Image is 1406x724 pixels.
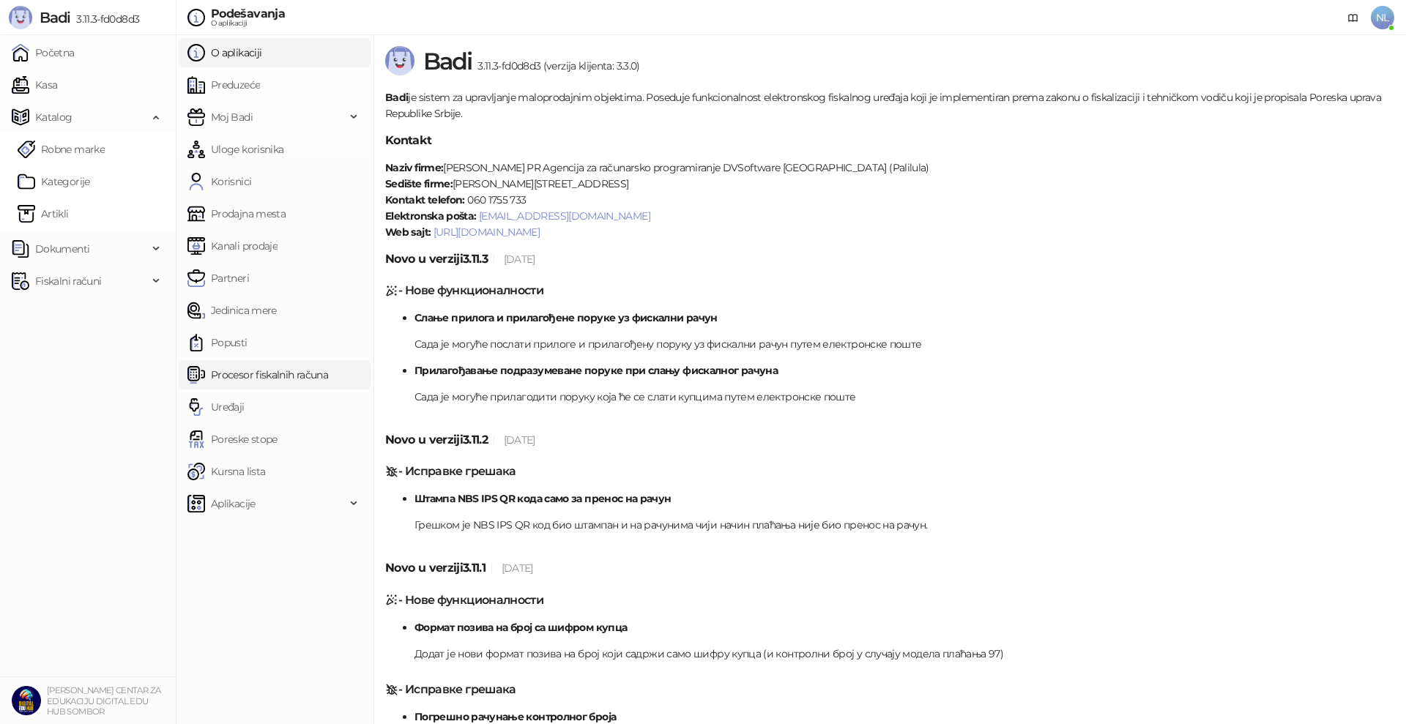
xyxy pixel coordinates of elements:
[187,328,248,357] a: Popusti
[385,132,1394,149] h5: Kontakt
[187,425,278,454] a: Poreske stope
[211,8,285,20] div: Podešavanja
[385,91,408,104] strong: Badi
[385,225,431,239] strong: Web sajt:
[385,463,1394,480] h5: - Исправке грешака
[414,336,1394,352] p: Сада је могуће послати прилоге и прилагођену поруку уз фискални рачун путем електронске поште
[12,686,41,715] img: 64x64-companyLogo-6589dfca-888d-4393-bd32-b9a269fe06b0.png
[385,161,443,174] strong: Naziv firme:
[414,710,616,723] strong: Погрешно рачунање контролног броја
[187,296,277,325] a: Jedinica mere
[385,193,465,206] strong: Kontakt telefon:
[12,38,75,67] a: Početna
[187,264,249,293] a: Partneri
[9,6,32,29] img: Logo
[1342,6,1365,29] a: Dokumentacija
[47,685,160,717] small: [PERSON_NAME] CENTAR ZA EDUKACIJU DIGITAL EDU HUB SOMBOR
[187,360,328,389] a: Procesor fiskalnih računa
[504,253,535,266] span: [DATE]
[1371,6,1394,29] span: NL
[35,266,101,296] span: Fiskalni računi
[502,561,533,575] span: [DATE]
[434,225,540,239] a: [URL][DOMAIN_NAME]
[414,389,1394,405] p: Сада је могуће прилагодити поруку која ће се слати купцима путем електронске поште
[187,392,245,422] a: Uređaji
[187,38,261,67] a: O aplikaciji
[472,59,639,72] span: 3.11.3-fd0d8d3 (verzija klijenta: 3.3.0)
[211,102,253,132] span: Moj Badi
[211,20,285,27] div: O aplikaciji
[12,70,57,100] a: Kasa
[504,433,535,447] span: [DATE]
[187,457,265,486] a: Kursna lista
[187,199,286,228] a: Prodajna mesta
[385,46,414,75] img: Logo
[385,431,1394,449] h5: Novo u verziji 3.11.2
[385,209,476,223] strong: Elektronska pošta:
[385,282,1394,299] h5: - Нове функционалности
[414,311,718,324] strong: Слање прилога и прилагођене поруке уз фискални рачун
[18,167,90,196] a: Kategorije
[385,89,1394,122] p: je sistem za upravljanje maloprodajnim objektima. Poseduje funkcionalnost elektronskog fiskalnog ...
[385,559,1394,577] h5: Novo u verziji 3.11.1
[414,517,1394,533] p: Грешком је NBS IPS QR код био штампан и на рачунима чији начин плаћања није био пренос на рачун.
[414,646,1394,662] p: Додат је нови формат позива на број који садржи само шифру купца (и контролни број у случају моде...
[414,364,778,377] strong: Прилагођавање подразумеване поруке при слању фискалног рачуна
[70,12,139,26] span: 3.11.3-fd0d8d3
[187,167,251,196] a: Korisnici
[385,160,1394,240] p: [PERSON_NAME] PR Agencija za računarsko programiranje DVSoftware [GEOGRAPHIC_DATA] (Palilula) [PE...
[414,621,627,634] strong: Формат позива на број са шифром купца
[18,135,105,164] a: Robne marke
[479,209,650,223] a: [EMAIL_ADDRESS][DOMAIN_NAME]
[187,231,278,261] a: Kanali prodaje
[187,135,283,164] a: Uloge korisnika
[385,250,1394,268] h5: Novo u verziji 3.11.3
[385,681,1394,698] h5: - Исправке грешака
[18,199,69,228] a: ArtikliArtikli
[385,177,453,190] strong: Sedište firme:
[187,70,260,100] a: Preduzeće
[35,102,72,132] span: Katalog
[385,591,1394,609] h5: - Нове функционалности
[414,492,672,505] strong: Штампа NBS IPS QR кода само за пренос на рачун
[423,47,472,75] span: Badi
[35,234,89,264] span: Dokumenti
[211,489,256,518] span: Aplikacije
[40,9,70,26] span: Badi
